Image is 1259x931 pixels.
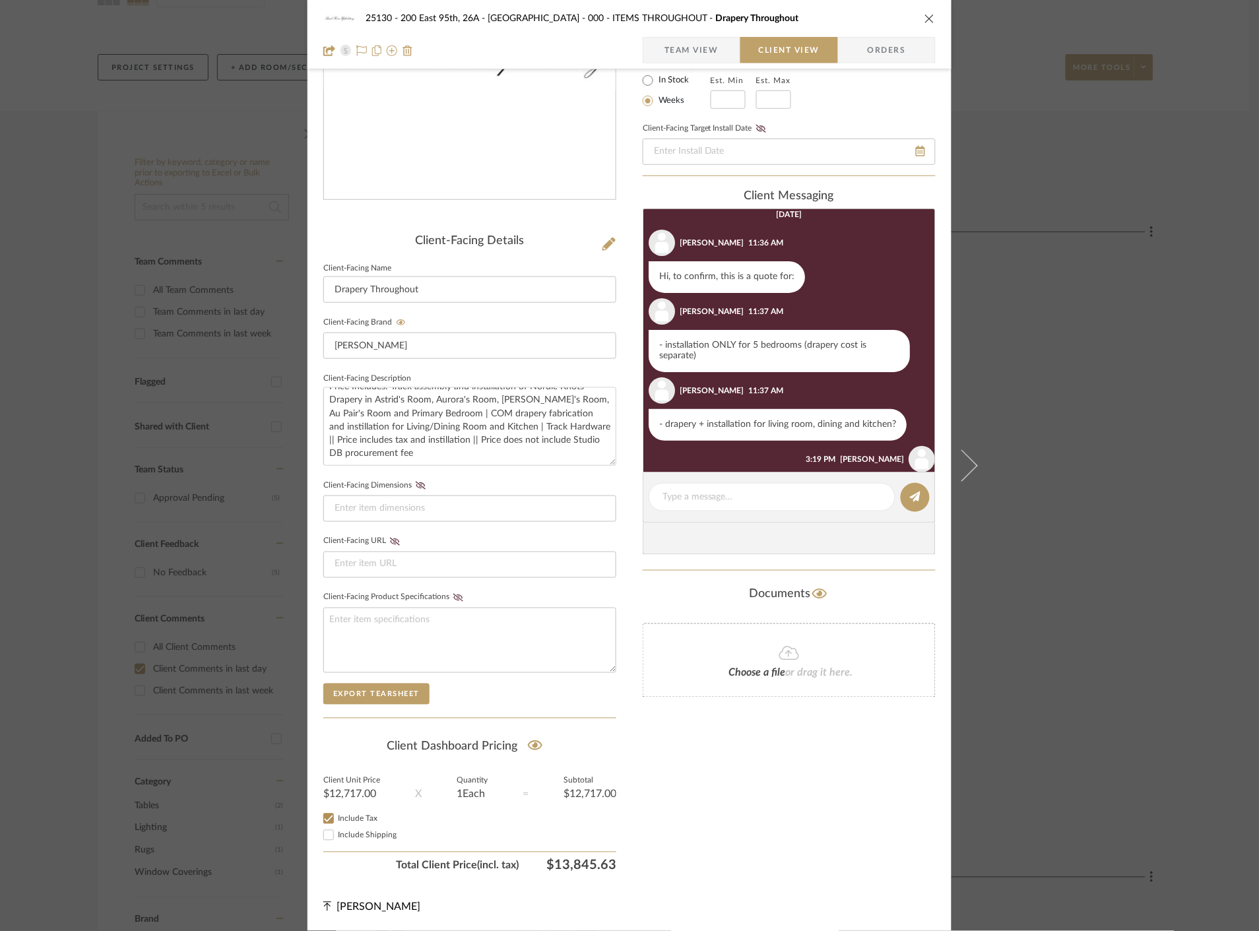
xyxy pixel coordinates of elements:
label: Client-Facing Brand [323,318,410,327]
img: Remove from project [403,46,413,56]
button: close [924,13,936,24]
button: Client-Facing URL [386,537,404,546]
div: Documents [643,584,936,605]
mat-radio-group: Select item type [643,72,711,109]
span: Client View [759,37,820,63]
input: Enter item URL [323,552,616,578]
div: 11:37 AM [748,305,783,317]
input: Enter Install Date [643,139,936,165]
span: Choose a file [729,668,786,678]
div: [PERSON_NAME] [840,453,904,465]
span: 000 - ITEMS THROUGHOUT [588,14,716,23]
label: Client-Facing Description [323,375,411,382]
label: Weeks [656,95,684,107]
div: [PERSON_NAME] [680,305,744,317]
div: 11:36 AM [748,237,783,249]
div: - installation ONLY for 5 bedrooms (drapery cost is separate) [649,330,910,372]
div: Client-Facing Details [323,234,616,249]
div: client Messaging [643,189,936,204]
label: Client-Facing Product Specifications [323,593,467,602]
div: X [415,787,422,802]
div: 3:19 PM [806,453,835,465]
input: Enter item dimensions [323,496,616,522]
div: [PERSON_NAME] [680,237,744,249]
div: 1 Each [457,789,488,800]
div: $12,717.00 [564,789,616,800]
div: [DATE] [777,210,802,219]
input: Enter Client-Facing Item Name [323,276,616,303]
span: [PERSON_NAME] [337,902,420,913]
img: user_avatar.png [909,446,935,472]
img: user_avatar.png [649,230,675,256]
label: Client-Facing Target Install Date [643,124,770,133]
div: Client Dashboard Pricing [323,732,616,762]
div: - drapery + installation for living room, dining and kitchen? [649,409,907,441]
label: Client-Facing Name [323,265,391,272]
input: Enter Client-Facing Brand [323,333,616,359]
button: Client-Facing Dimensions [412,481,430,490]
label: Client-Facing Dimensions [323,481,430,490]
button: Client-Facing Target Install Date [752,124,770,133]
span: Orders [853,37,920,63]
button: Export Tearsheet [323,684,430,705]
img: 12083101-1148-4b7f-9ccd-13b5bf5ae14b_48x40.jpg [323,5,355,32]
div: $12,717.00 [323,789,380,800]
span: $13,845.63 [519,858,616,874]
label: Est. Min [711,76,744,85]
span: 25130 - 200 East 95th, 26A - [GEOGRAPHIC_DATA] [366,14,588,23]
button: Client-Facing Product Specifications [449,593,467,602]
label: Client Unit Price [323,778,380,785]
span: Team View [664,37,719,63]
div: [PERSON_NAME] [680,385,744,397]
div: = [523,787,529,802]
div: Hi, to confirm, this is a quote for: [649,261,805,293]
img: user_avatar.png [649,298,675,325]
label: Quantity [457,778,488,785]
span: or drag it here. [786,668,853,678]
span: Drapery Throughout [716,14,799,23]
button: Client-Facing Brand [392,318,410,327]
span: Include Shipping [338,831,397,839]
label: Est. Max [756,76,791,85]
label: Subtotal [564,778,616,785]
div: 11:37 AM [748,385,783,397]
span: (incl. tax) [477,858,519,874]
span: Total Client Price [323,858,519,874]
span: Include Tax [338,815,377,823]
img: user_avatar.png [649,377,675,404]
label: In Stock [656,75,689,86]
label: Client-Facing URL [323,537,404,546]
